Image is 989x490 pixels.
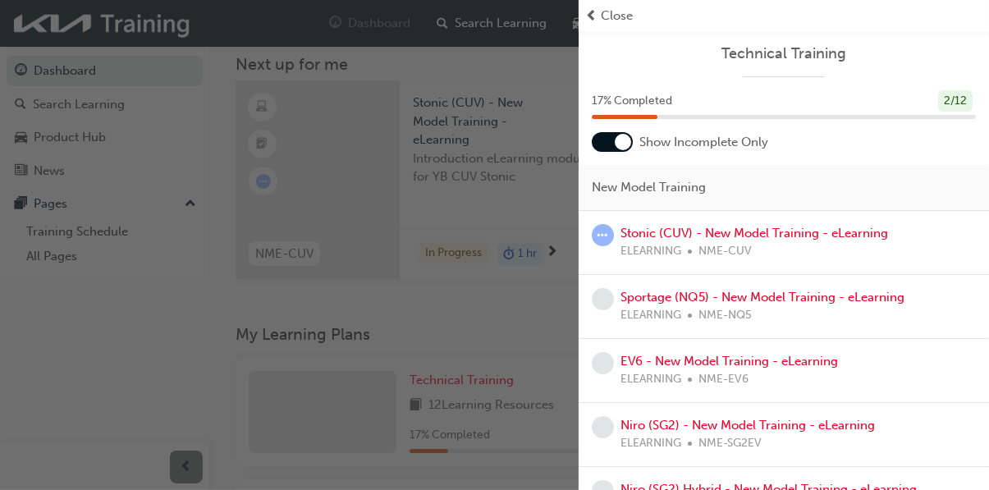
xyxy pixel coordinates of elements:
span: NME-SG2EV [698,434,762,453]
a: Technical Training [592,44,976,63]
span: learningRecordVerb_NONE-icon [592,416,614,438]
span: prev-icon [585,7,598,25]
span: ELEARNING [620,370,681,389]
span: New Model Training [592,178,706,197]
a: EV6 - New Model Training - eLearning [620,354,838,369]
div: 2 / 12 [938,90,973,112]
a: Sportage (NQ5) - New Model Training - eLearning [620,290,904,305]
button: prev-iconClose [585,7,982,25]
span: Close [601,7,633,25]
span: 17 % Completed [592,92,672,111]
span: NME-NQ5 [698,306,752,325]
span: ELEARNING [620,306,681,325]
span: NME-CUV [698,242,752,261]
span: learningRecordVerb_ATTEMPT-icon [592,224,614,246]
span: learningRecordVerb_NONE-icon [592,352,614,374]
span: NME-EV6 [698,370,749,389]
span: Show Incomplete Only [639,133,768,152]
a: Stonic (CUV) - New Model Training - eLearning [620,226,888,240]
a: Niro (SG2) - New Model Training - eLearning [620,418,875,433]
span: ELEARNING [620,434,681,453]
span: learningRecordVerb_NONE-icon [592,288,614,310]
span: ELEARNING [620,242,681,261]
